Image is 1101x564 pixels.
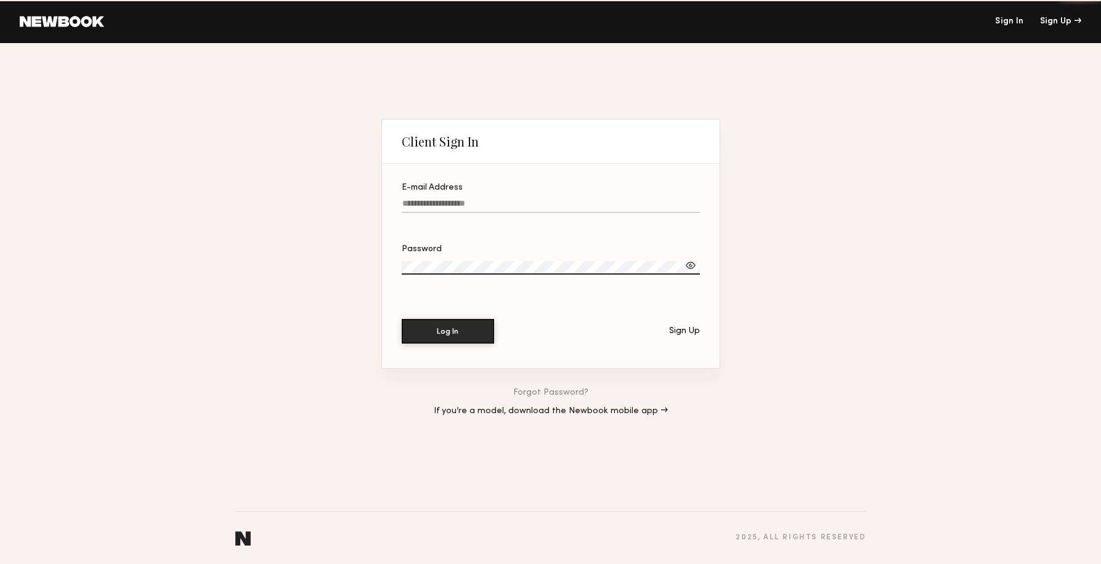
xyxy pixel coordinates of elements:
[402,199,700,213] input: E-mail Address
[1040,17,1081,26] div: Sign Up
[402,134,479,149] div: Client Sign In
[736,534,866,542] div: 2025 , all rights reserved
[402,245,700,254] div: Password
[402,319,494,344] button: Log In
[434,407,668,416] a: If you’re a model, download the Newbook mobile app →
[669,327,700,336] div: Sign Up
[402,261,700,275] input: Password
[995,17,1023,26] a: Sign In
[402,183,700,192] div: E-mail Address
[513,389,588,397] a: Forgot Password?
